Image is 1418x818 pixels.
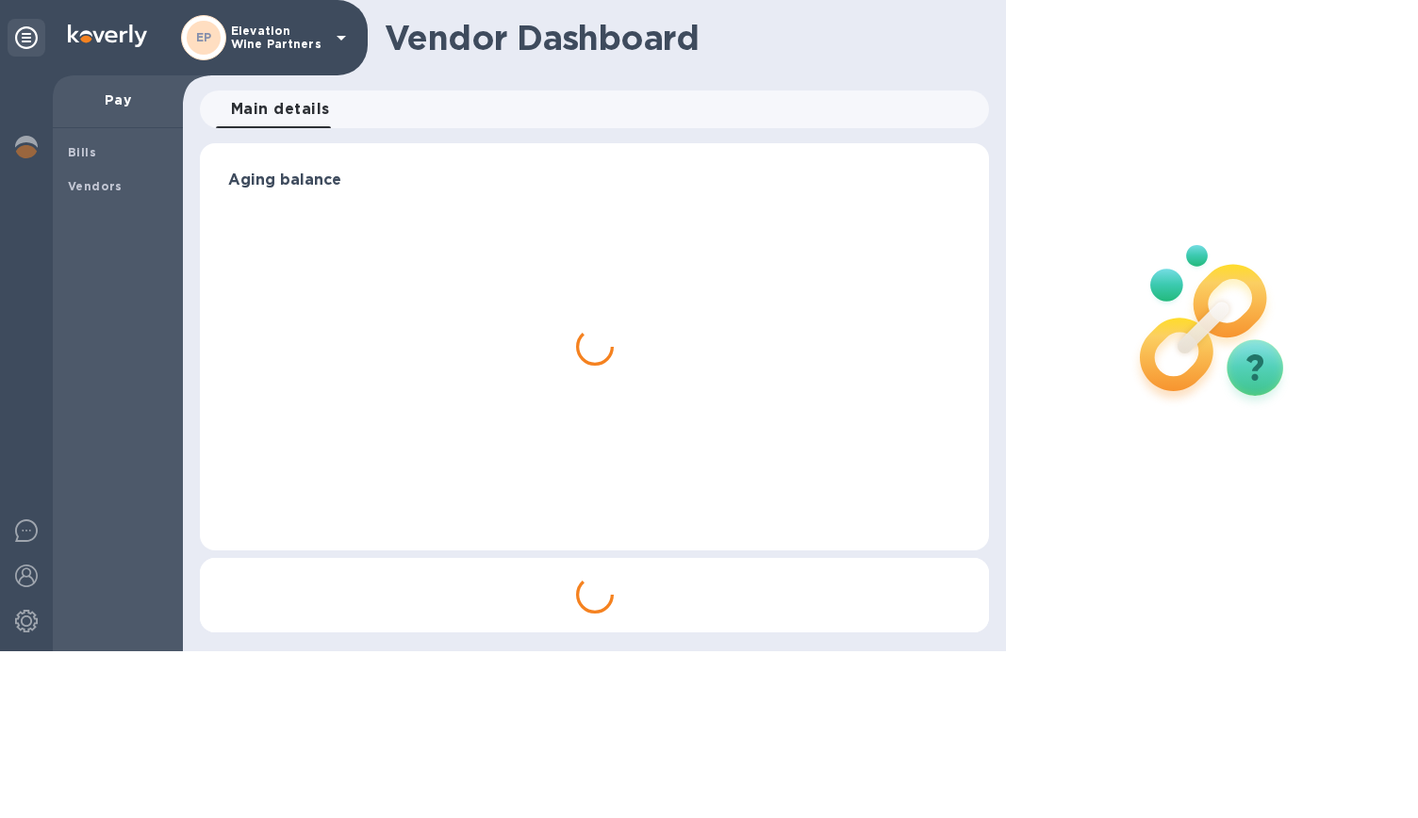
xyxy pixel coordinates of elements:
[385,18,976,57] h1: Vendor Dashboard
[68,25,147,47] img: Logo
[68,179,123,193] b: Vendors
[196,30,212,44] b: EP
[8,19,45,57] div: Unpin categories
[68,145,96,159] b: Bills
[231,25,325,51] p: Elevation Wine Partners
[68,90,168,109] p: Pay
[228,172,961,189] h3: Aging balance
[231,96,330,123] span: Main details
